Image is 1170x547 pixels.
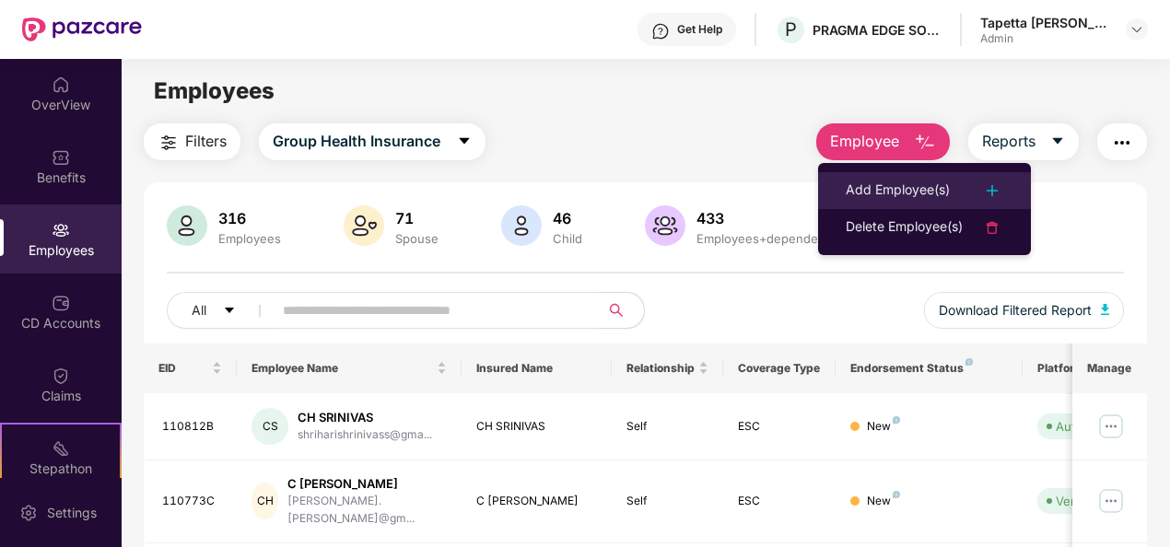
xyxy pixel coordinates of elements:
[223,304,236,319] span: caret-down
[549,231,586,246] div: Child
[924,292,1125,329] button: Download Filtered Report
[651,22,670,41] img: svg+xml;base64,PHN2ZyBpZD0iSGVscC0zMngzMiIgeG1sbnM9Imh0dHA6Ly93d3cudzMub3JnLzIwMDAvc3ZnIiB3aWR0aD...
[287,475,447,493] div: C [PERSON_NAME]
[52,221,70,239] img: svg+xml;base64,PHN2ZyBpZD0iRW1wbG95ZWVzIiB4bWxucz0iaHR0cDovL3d3dy53My5vcmcvMjAwMC9zdmciIHdpZHRoPS...
[392,209,442,227] div: 71
[215,209,285,227] div: 316
[2,460,120,478] div: Stepathon
[846,216,963,239] div: Delete Employee(s)
[22,17,142,41] img: New Pazcare Logo
[476,493,597,510] div: C [PERSON_NAME]
[626,361,696,376] span: Relationship
[1037,361,1139,376] div: Platform Status
[1050,134,1065,150] span: caret-down
[1101,304,1110,315] img: svg+xml;base64,PHN2ZyB4bWxucz0iaHR0cDovL3d3dy53My5vcmcvMjAwMC9zdmciIHhtbG5zOnhsaW5rPSJodHRwOi8vd3...
[158,361,209,376] span: EID
[344,205,384,246] img: svg+xml;base64,PHN2ZyB4bWxucz0iaHR0cDovL3d3dy53My5vcmcvMjAwMC9zdmciIHhtbG5zOnhsaW5rPSJodHRwOi8vd3...
[968,123,1079,160] button: Reportscaret-down
[981,216,1003,239] img: svg+xml;base64,PHN2ZyB4bWxucz0iaHR0cDovL3d3dy53My5vcmcvMjAwMC9zdmciIHdpZHRoPSIyNCIgaGVpZ2h0PSIyNC...
[252,361,433,376] span: Employee Name
[677,22,722,37] div: Get Help
[867,418,900,436] div: New
[846,180,950,202] div: Add Employee(s)
[52,439,70,458] img: svg+xml;base64,PHN2ZyB4bWxucz0iaHR0cDovL3d3dy53My5vcmcvMjAwMC9zdmciIHdpZHRoPSIyMSIgaGVpZ2h0PSIyMC...
[1056,492,1100,510] div: Verified
[162,418,223,436] div: 110812B
[549,209,586,227] div: 46
[144,343,238,393] th: EID
[167,292,279,329] button: Allcaret-down
[1096,486,1126,516] img: manageButton
[723,343,836,393] th: Coverage Type
[980,31,1109,46] div: Admin
[52,76,70,94] img: svg+xml;base64,PHN2ZyBpZD0iSG9tZSIgeG1sbnM9Imh0dHA6Ly93d3cudzMub3JnLzIwMDAvc3ZnIiB3aWR0aD0iMjAiIG...
[816,123,950,160] button: Employee
[476,418,597,436] div: CH SRINIVAS
[162,493,223,510] div: 110773C
[144,123,240,160] button: Filters
[626,493,709,510] div: Self
[693,231,839,246] div: Employees+dependents
[893,491,900,498] img: svg+xml;base64,PHN2ZyB4bWxucz0iaHR0cDovL3d3dy53My5vcmcvMjAwMC9zdmciIHdpZHRoPSI4IiBoZWlnaHQ9IjgiIH...
[599,292,645,329] button: search
[850,361,1008,376] div: Endorsement Status
[501,205,542,246] img: svg+xml;base64,PHN2ZyB4bWxucz0iaHR0cDovL3d3dy53My5vcmcvMjAwMC9zdmciIHhtbG5zOnhsaW5rPSJodHRwOi8vd3...
[252,483,278,519] div: CH
[813,21,942,39] div: PRAGMA EDGE SOFTWARE SERVICES PRIVATE LIMITED
[52,148,70,167] img: svg+xml;base64,PHN2ZyBpZD0iQmVuZWZpdHMiIHhtbG5zPSJodHRwOi8vd3d3LnczLm9yZy8yMDAwL3N2ZyIgd2lkdGg9Ij...
[462,343,612,393] th: Insured Name
[1072,343,1147,393] th: Manage
[298,426,432,444] div: shriharishrinivass@gma...
[599,303,635,318] span: search
[738,493,821,510] div: ESC
[154,77,275,104] span: Employees
[392,231,442,246] div: Spouse
[612,343,724,393] th: Relationship
[867,493,900,510] div: New
[52,294,70,312] img: svg+xml;base64,PHN2ZyBpZD0iQ0RfQWNjb3VudHMiIGRhdGEtbmFtZT0iQ0QgQWNjb3VudHMiIHhtbG5zPSJodHRwOi8vd3...
[1111,132,1133,154] img: svg+xml;base64,PHN2ZyB4bWxucz0iaHR0cDovL3d3dy53My5vcmcvMjAwMC9zdmciIHdpZHRoPSIyNCIgaGVpZ2h0PSIyNC...
[982,130,1035,153] span: Reports
[192,300,206,320] span: All
[1096,412,1126,441] img: manageButton
[167,205,207,246] img: svg+xml;base64,PHN2ZyB4bWxucz0iaHR0cDovL3d3dy53My5vcmcvMjAwMC9zdmciIHhtbG5zOnhsaW5rPSJodHRwOi8vd3...
[252,408,288,445] div: CS
[626,418,709,436] div: Self
[645,205,685,246] img: svg+xml;base64,PHN2ZyB4bWxucz0iaHR0cDovL3d3dy53My5vcmcvMjAwMC9zdmciIHhtbG5zOnhsaW5rPSJodHRwOi8vd3...
[273,130,440,153] span: Group Health Insurance
[215,231,285,246] div: Employees
[893,416,900,424] img: svg+xml;base64,PHN2ZyB4bWxucz0iaHR0cDovL3d3dy53My5vcmcvMjAwMC9zdmciIHdpZHRoPSI4IiBoZWlnaHQ9IjgiIH...
[830,130,899,153] span: Employee
[19,504,38,522] img: svg+xml;base64,PHN2ZyBpZD0iU2V0dGluZy0yMHgyMCIgeG1sbnM9Imh0dHA6Ly93d3cudzMub3JnLzIwMDAvc3ZnIiB3aW...
[52,367,70,385] img: svg+xml;base64,PHN2ZyBpZD0iQ2xhaW0iIHhtbG5zPSJodHRwOi8vd3d3LnczLm9yZy8yMDAwL3N2ZyIgd2lkdGg9IjIwIi...
[1129,22,1144,37] img: svg+xml;base64,PHN2ZyBpZD0iRHJvcGRvd24tMzJ4MzIiIHhtbG5zPSJodHRwOi8vd3d3LnczLm9yZy8yMDAwL3N2ZyIgd2...
[981,180,1003,202] img: svg+xml;base64,PHN2ZyB4bWxucz0iaHR0cDovL3d3dy53My5vcmcvMjAwMC9zdmciIHdpZHRoPSIyNCIgaGVpZ2h0PSIyNC...
[693,209,839,227] div: 433
[939,300,1092,320] span: Download Filtered Report
[785,18,797,41] span: P
[738,418,821,436] div: ESC
[185,130,227,153] span: Filters
[980,14,1109,31] div: Tapetta [PERSON_NAME] [PERSON_NAME]
[41,504,102,522] div: Settings
[457,134,472,150] span: caret-down
[259,123,486,160] button: Group Health Insurancecaret-down
[1056,417,1129,436] div: Auto Verified
[914,132,936,154] img: svg+xml;base64,PHN2ZyB4bWxucz0iaHR0cDovL3d3dy53My5vcmcvMjAwMC9zdmciIHhtbG5zOnhsaW5rPSJodHRwOi8vd3...
[965,358,973,366] img: svg+xml;base64,PHN2ZyB4bWxucz0iaHR0cDovL3d3dy53My5vcmcvMjAwMC9zdmciIHdpZHRoPSI4IiBoZWlnaHQ9IjgiIH...
[287,493,447,528] div: [PERSON_NAME].[PERSON_NAME]@gm...
[298,409,432,426] div: CH SRINIVAS
[237,343,462,393] th: Employee Name
[158,132,180,154] img: svg+xml;base64,PHN2ZyB4bWxucz0iaHR0cDovL3d3dy53My5vcmcvMjAwMC9zdmciIHdpZHRoPSIyNCIgaGVpZ2h0PSIyNC...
